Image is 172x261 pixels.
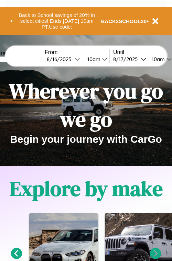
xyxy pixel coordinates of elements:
div: 10am [148,56,166,62]
div: 8 / 16 / 2025 [47,56,75,62]
button: 10am [82,56,109,63]
div: 10am [84,56,102,62]
h1: Explore by make [10,174,163,203]
button: 8/16/2025 [45,56,82,63]
div: 8 / 17 / 2025 [113,56,141,62]
b: BACK2SCHOOL20 [101,18,147,24]
button: Back to School savings of 20% in select cities! Ends [DATE] 10am PT.Use code: [13,10,101,32]
label: From [45,49,109,56]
